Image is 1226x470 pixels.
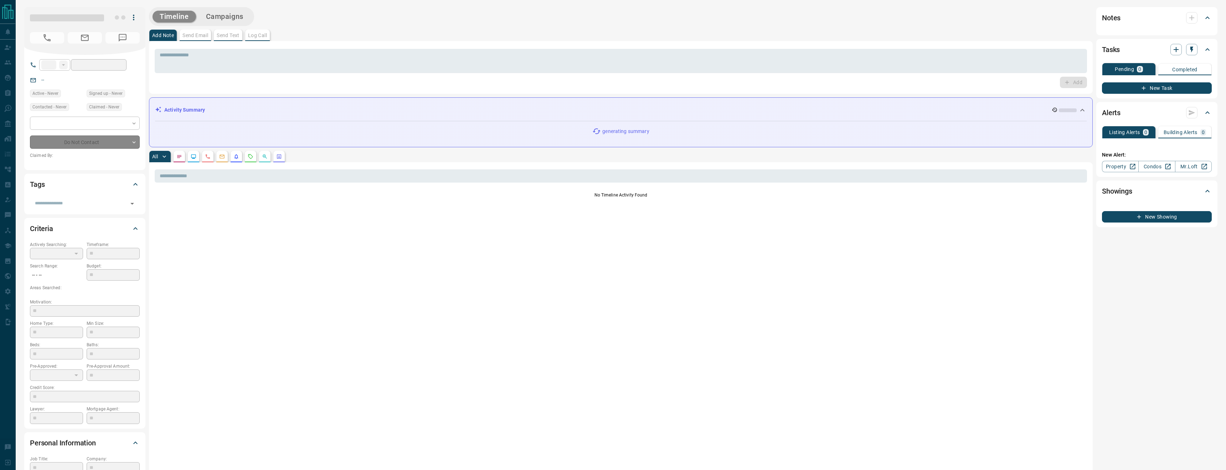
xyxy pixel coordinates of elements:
[1102,104,1212,121] div: Alerts
[87,363,140,369] p: Pre-Approval Amount:
[248,154,253,159] svg: Requests
[1175,161,1212,172] a: Mr.Loft
[1109,130,1140,135] p: Listing Alerts
[1138,161,1175,172] a: Condos
[127,199,137,209] button: Open
[30,269,83,281] p: -- - --
[1138,67,1141,72] p: 0
[30,363,83,369] p: Pre-Approved:
[219,154,225,159] svg: Emails
[152,154,158,159] p: All
[105,32,140,44] span: No Number
[30,176,140,193] div: Tags
[30,384,140,391] p: Credit Score:
[1144,130,1147,135] p: 0
[30,136,140,149] div: Do Not Contact
[32,103,67,111] span: Contacted - Never
[1102,41,1212,58] div: Tasks
[30,320,83,327] p: Home Type:
[164,106,205,114] p: Activity Summary
[30,437,96,449] h2: Personal Information
[87,342,140,348] p: Baths:
[68,32,102,44] span: No Email
[89,90,123,97] span: Signed up - Never
[1202,130,1205,135] p: 0
[191,154,196,159] svg: Lead Browsing Activity
[233,154,239,159] svg: Listing Alerts
[30,434,140,451] div: Personal Information
[30,263,83,269] p: Search Range:
[30,456,83,462] p: Job Title:
[30,179,45,190] h2: Tags
[30,241,83,248] p: Actively Searching:
[1102,185,1132,197] h2: Showings
[199,11,251,22] button: Campaigns
[155,103,1087,117] div: Activity Summary
[30,342,83,348] p: Beds:
[155,192,1087,198] p: No Timeline Activity Found
[30,152,140,159] p: Claimed By:
[1102,44,1120,55] h2: Tasks
[602,128,649,135] p: generating summary
[276,154,282,159] svg: Agent Actions
[30,406,83,412] p: Lawyer:
[1102,211,1212,223] button: New Showing
[30,299,140,305] p: Motivation:
[1102,183,1212,200] div: Showings
[87,263,140,269] p: Budget:
[1102,12,1121,24] h2: Notes
[1102,107,1121,118] h2: Alerts
[41,77,44,83] a: --
[30,32,64,44] span: No Number
[205,154,211,159] svg: Calls
[1102,82,1212,94] button: New Task
[87,406,140,412] p: Mortgage Agent:
[30,220,140,237] div: Criteria
[87,456,140,462] p: Company:
[32,90,58,97] span: Active - Never
[30,223,53,234] h2: Criteria
[1102,151,1212,159] p: New Alert:
[1102,9,1212,26] div: Notes
[176,154,182,159] svg: Notes
[87,320,140,327] p: Min Size:
[1164,130,1197,135] p: Building Alerts
[152,33,174,38] p: Add Note
[89,103,119,111] span: Claimed - Never
[1102,161,1139,172] a: Property
[30,285,140,291] p: Areas Searched:
[87,241,140,248] p: Timeframe:
[153,11,196,22] button: Timeline
[262,154,268,159] svg: Opportunities
[1115,67,1134,72] p: Pending
[1172,67,1197,72] p: Completed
